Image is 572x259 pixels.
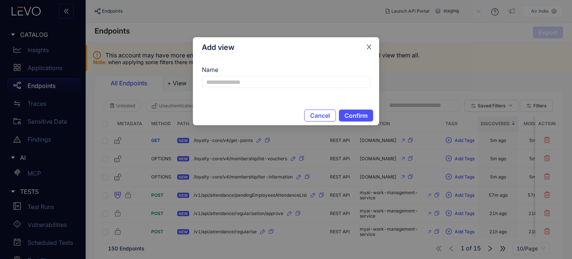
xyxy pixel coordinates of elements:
span: close [366,44,372,50]
button: Confirm [339,110,373,121]
div: Add view [202,43,370,51]
button: Cancel [304,110,336,121]
span: Confirm [344,112,368,119]
button: Close [359,37,379,57]
span: Cancel [310,112,330,119]
input: Name [202,76,370,88]
label: Name [202,66,218,73]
